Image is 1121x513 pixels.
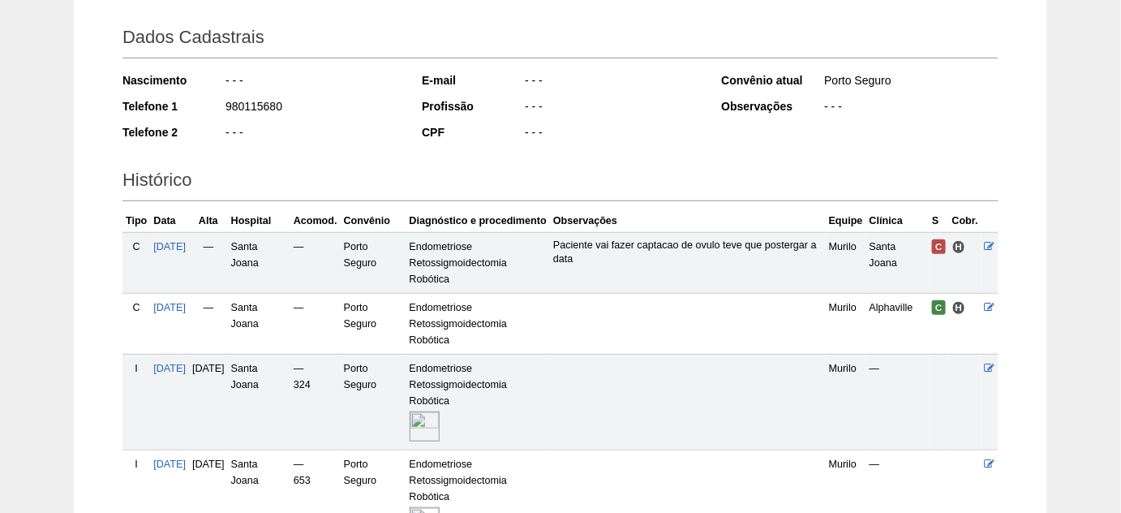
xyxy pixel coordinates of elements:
td: Porto Seguro [341,232,406,293]
td: Alphaville [866,293,929,354]
th: Alta [189,209,228,233]
div: Convênio atual [721,72,822,88]
div: Telefone 1 [122,98,224,114]
td: — [189,232,228,293]
div: Observações [721,98,822,114]
div: - - - [523,124,699,144]
th: Observações [550,209,826,233]
a: [DATE] [153,302,186,313]
a: [DATE] [153,241,186,252]
div: Nascimento [122,72,224,88]
div: Profissão [422,98,523,114]
td: — 324 [290,354,341,450]
span: Cancelada [932,239,946,254]
td: Porto Seguro [341,293,406,354]
td: Murilo [826,354,866,450]
span: Hospital [952,301,966,315]
div: I [126,360,147,377]
span: [DATE] [192,363,225,374]
td: — [290,293,341,354]
td: Santa Joana [228,232,290,293]
td: Endometriose Retossigmoidectomia Robótica [406,354,551,450]
div: - - - [224,72,400,93]
td: — [290,232,341,293]
td: Porto Seguro [341,354,406,450]
div: E-mail [422,72,523,88]
th: Equipe [826,209,866,233]
td: Santa Joana [866,232,929,293]
td: — [189,293,228,354]
div: C [126,239,147,255]
th: Acomod. [290,209,341,233]
div: 980115680 [224,98,400,119]
td: Endometriose Retossigmoidectomia Robótica [406,232,551,293]
div: - - - [523,98,699,119]
th: Data [150,209,189,233]
th: Cobr. [949,209,981,233]
td: Endometriose Retossigmoidectomia Robótica [406,293,551,354]
span: Hospital [952,240,966,254]
th: Hospital [228,209,290,233]
td: — [866,354,929,450]
div: C [126,300,147,316]
a: [DATE] [153,459,186,470]
td: Santa Joana [228,293,290,354]
span: [DATE] [192,459,225,470]
a: [DATE] [153,363,186,374]
th: Diagnóstico e procedimento [406,209,551,233]
td: Murilo [826,293,866,354]
th: S [929,209,949,233]
th: Clínica [866,209,929,233]
div: Porto Seguro [822,72,999,93]
div: - - - [224,124,400,144]
td: Santa Joana [228,354,290,450]
div: CPF [422,124,523,140]
span: Confirmada [932,300,946,315]
h2: Dados Cadastrais [122,21,999,58]
div: Telefone 2 [122,124,224,140]
div: - - - [822,98,999,119]
h2: Histórico [122,164,999,201]
td: Murilo [826,232,866,293]
th: Convênio [341,209,406,233]
p: Paciente vai fazer captacao de ovulo teve que postergar a data [553,239,822,266]
th: Tipo [122,209,150,233]
div: - - - [523,72,699,93]
div: I [126,456,147,472]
